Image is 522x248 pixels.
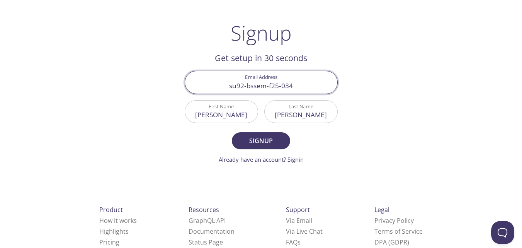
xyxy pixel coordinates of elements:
a: Status Page [189,238,223,246]
span: Product [99,205,123,214]
iframe: Help Scout Beacon - Open [491,221,514,244]
h1: Signup [231,21,292,44]
span: s [298,238,301,246]
a: FAQ [286,238,301,246]
a: DPA (GDPR) [374,238,409,246]
a: Terms of Service [374,227,423,236]
span: Resources [189,205,219,214]
button: Signup [232,132,290,149]
a: Highlights [99,227,129,236]
span: Support [286,205,310,214]
span: Signup [240,135,281,146]
a: Pricing [99,238,119,246]
a: Already have an account? Signin [219,156,304,163]
h2: Get setup in 30 seconds [185,51,338,65]
span: Legal [374,205,389,214]
a: Via Email [286,216,312,225]
a: GraphQL API [189,216,226,225]
a: Via Live Chat [286,227,323,236]
a: How it works [99,216,137,225]
a: Documentation [189,227,235,236]
a: Privacy Policy [374,216,414,225]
